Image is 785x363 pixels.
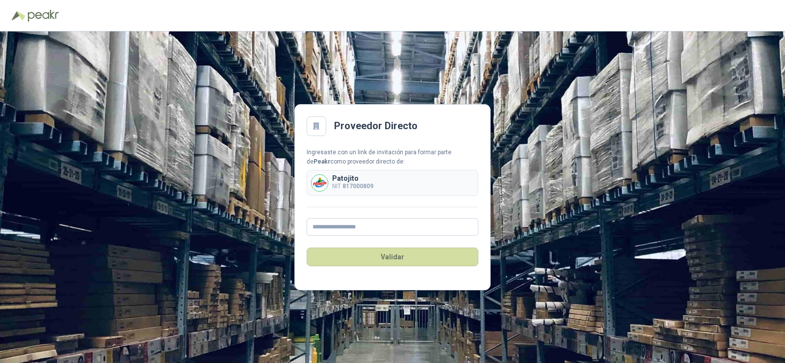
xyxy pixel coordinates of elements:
b: 817000809 [342,183,373,190]
img: Company Logo [312,175,328,191]
b: Peakr [314,158,330,165]
img: Logo [12,11,26,21]
div: Ingresaste con un link de invitación para formar parte de como proveedor directo de: [307,148,478,167]
h2: Proveedor Directo [334,118,418,134]
button: Validar [307,248,478,266]
p: Patojito [332,175,373,182]
img: Peakr [27,10,59,22]
p: NIT [332,182,373,191]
